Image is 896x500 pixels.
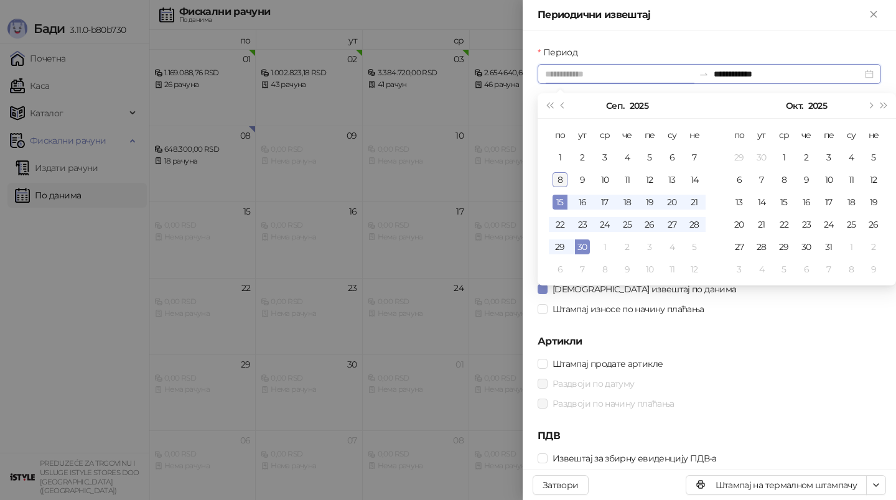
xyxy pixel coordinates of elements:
td: 2025-10-12 [862,169,885,191]
div: 18 [620,195,635,210]
div: 27 [665,217,679,232]
button: Затвори [533,475,589,495]
div: 3 [597,150,612,165]
div: 10 [597,172,612,187]
div: 13 [665,172,679,187]
td: 2025-10-19 [862,191,885,213]
td: 2025-09-30 [571,236,594,258]
div: 27 [732,239,747,254]
button: Штампај на термалном штампачу [686,475,867,495]
div: 12 [642,172,657,187]
div: 10 [642,262,657,277]
span: to [699,69,709,79]
td: 2025-11-04 [750,258,773,280]
th: не [862,124,885,146]
td: 2025-11-05 [773,258,795,280]
td: 2025-10-21 [750,213,773,236]
div: 8 [777,172,791,187]
div: 28 [754,239,769,254]
th: ср [773,124,795,146]
button: Следећа година (Control + right) [877,93,891,118]
div: 15 [553,195,567,210]
div: 5 [866,150,881,165]
span: Раздвоји по датуму [548,377,639,391]
td: 2025-10-27 [728,236,750,258]
td: 2025-09-23 [571,213,594,236]
td: 2025-10-18 [840,191,862,213]
td: 2025-11-06 [795,258,818,280]
div: 6 [553,262,567,277]
th: не [683,124,706,146]
div: 4 [754,262,769,277]
td: 2025-10-15 [773,191,795,213]
div: 7 [575,262,590,277]
td: 2025-10-11 [661,258,683,280]
td: 2025-10-06 [549,258,571,280]
td: 2025-09-24 [594,213,616,236]
button: Изабери месец [786,93,803,118]
div: 3 [821,150,836,165]
td: 2025-10-07 [571,258,594,280]
td: 2025-09-06 [661,146,683,169]
td: 2025-10-02 [795,146,818,169]
td: 2025-10-20 [728,213,750,236]
div: 25 [844,217,859,232]
div: 1 [597,239,612,254]
div: 8 [553,172,567,187]
div: 9 [575,172,590,187]
div: 24 [597,217,612,232]
div: 2 [575,150,590,165]
div: 17 [597,195,612,210]
div: 30 [575,239,590,254]
input: Период [545,67,694,81]
td: 2025-10-05 [862,146,885,169]
button: Изабери годину [630,93,648,118]
td: 2025-09-08 [549,169,571,191]
td: 2025-11-08 [840,258,862,280]
span: Штампај продате артикле [548,357,668,371]
td: 2025-10-03 [818,146,840,169]
td: 2025-09-01 [549,146,571,169]
span: Извештај за збирну евиденцију ПДВ-а [548,451,722,465]
button: Изабери месец [606,93,624,118]
div: 1 [844,239,859,254]
h5: Артикли [538,334,881,349]
div: 30 [754,150,769,165]
div: 11 [844,172,859,187]
th: че [795,124,818,146]
td: 2025-09-12 [638,169,661,191]
td: 2025-10-25 [840,213,862,236]
td: 2025-10-03 [638,236,661,258]
div: 31 [821,239,836,254]
td: 2025-10-26 [862,213,885,236]
div: 21 [754,217,769,232]
td: 2025-10-02 [616,236,638,258]
div: 7 [821,262,836,277]
div: 3 [732,262,747,277]
td: 2025-10-28 [750,236,773,258]
td: 2025-09-22 [549,213,571,236]
td: 2025-09-26 [638,213,661,236]
td: 2025-09-18 [616,191,638,213]
td: 2025-09-27 [661,213,683,236]
td: 2025-10-10 [818,169,840,191]
div: 1 [777,150,791,165]
div: 12 [866,172,881,187]
td: 2025-11-01 [840,236,862,258]
td: 2025-10-01 [773,146,795,169]
div: 7 [754,172,769,187]
td: 2025-10-24 [818,213,840,236]
div: 21 [687,195,702,210]
div: 22 [777,217,791,232]
div: 2 [866,239,881,254]
label: Период [538,45,585,59]
div: 28 [687,217,702,232]
td: 2025-10-31 [818,236,840,258]
div: 19 [642,195,657,210]
td: 2025-11-09 [862,258,885,280]
td: 2025-10-10 [638,258,661,280]
div: 5 [777,262,791,277]
td: 2025-09-29 [549,236,571,258]
span: [DEMOGRAPHIC_DATA] извештај по данима [548,282,741,296]
td: 2025-09-13 [661,169,683,191]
